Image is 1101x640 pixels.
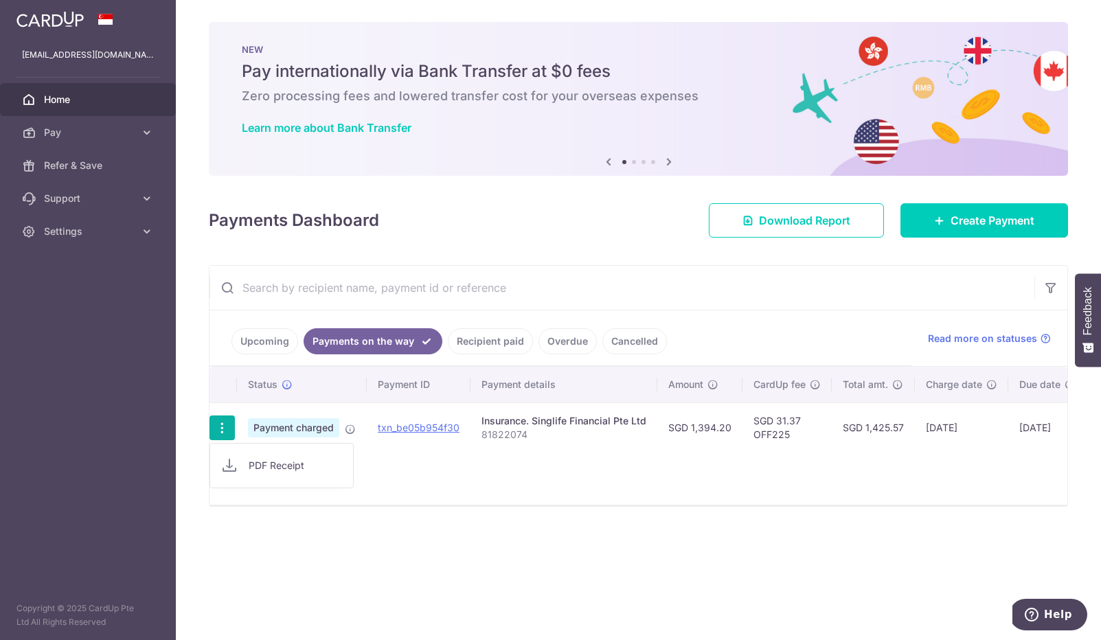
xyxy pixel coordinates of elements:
[242,88,1035,104] h6: Zero processing fees and lowered transfer cost for your overseas expenses
[248,378,277,391] span: Status
[44,93,135,106] span: Home
[926,378,982,391] span: Charge date
[248,418,339,437] span: Payment charged
[209,266,1034,310] input: Search by recipient name, payment id or reference
[900,203,1068,238] a: Create Payment
[602,328,667,354] a: Cancelled
[209,22,1068,176] img: Bank transfer banner
[928,332,1051,345] a: Read more on statuses
[16,11,84,27] img: CardUp
[242,44,1035,55] p: NEW
[481,428,646,442] p: 81822074
[742,402,832,453] td: SGD 31.37 OFF225
[22,48,154,62] p: [EMAIL_ADDRESS][DOMAIN_NAME]
[832,402,915,453] td: SGD 1,425.57
[448,328,533,354] a: Recipient paid
[843,378,888,391] span: Total amt.
[378,422,459,433] a: txn_be05b954f30
[1075,273,1101,367] button: Feedback - Show survey
[481,414,646,428] div: Insurance. Singlife Financial Pte Ltd
[759,212,850,229] span: Download Report
[538,328,597,354] a: Overdue
[928,332,1037,345] span: Read more on statuses
[44,225,135,238] span: Settings
[1082,287,1094,335] span: Feedback
[1008,402,1087,453] td: [DATE]
[951,212,1034,229] span: Create Payment
[915,402,1008,453] td: [DATE]
[668,378,703,391] span: Amount
[242,60,1035,82] h5: Pay internationally via Bank Transfer at $0 fees
[242,121,411,135] a: Learn more about Bank Transfer
[231,328,298,354] a: Upcoming
[304,328,442,354] a: Payments on the way
[209,208,379,233] h4: Payments Dashboard
[44,159,135,172] span: Refer & Save
[367,367,470,402] th: Payment ID
[657,402,742,453] td: SGD 1,394.20
[753,378,806,391] span: CardUp fee
[1019,378,1060,391] span: Due date
[470,367,657,402] th: Payment details
[1012,599,1087,633] iframe: Opens a widget where you can find more information
[709,203,884,238] a: Download Report
[44,126,135,139] span: Pay
[44,192,135,205] span: Support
